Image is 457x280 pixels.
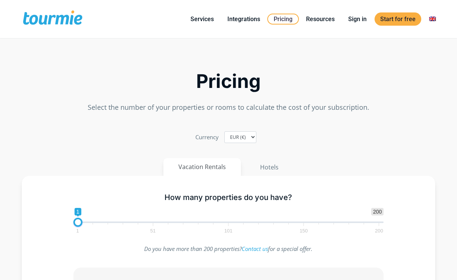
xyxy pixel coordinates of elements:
[299,229,309,232] span: 150
[374,229,384,232] span: 200
[245,158,294,176] button: Hotels
[75,229,80,232] span: 1
[163,158,241,176] button: Vacation Rentals
[423,14,442,24] a: Switch to
[223,229,234,232] span: 101
[375,12,421,26] a: Start for free
[343,14,372,24] a: Sign in
[22,102,435,112] p: Select the number of your properties or rooms to calculate the cost of your subscription.
[73,244,384,254] p: Do you have more than 200 properties? for a special offer.
[22,72,435,90] h2: Pricing
[149,229,157,232] span: 51
[73,193,384,202] h5: How many properties do you have?
[195,132,219,142] label: Currency
[242,245,268,252] a: Contact us
[75,208,81,215] span: 1
[267,14,299,25] a: Pricing
[222,14,266,24] a: Integrations
[300,14,340,24] a: Resources
[185,14,219,24] a: Services
[371,208,384,215] span: 200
